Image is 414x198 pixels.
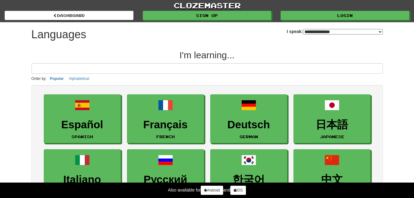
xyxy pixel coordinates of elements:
h1: Languages [31,28,86,41]
small: Japanese [320,134,344,139]
h3: Italiano [47,174,117,186]
small: French [156,134,175,139]
button: Popular [48,75,66,82]
a: dashboard [5,11,133,20]
h3: 한국어 [214,174,284,186]
h3: Français [130,119,201,131]
h3: 中文 [297,174,367,186]
h3: Deutsch [214,119,284,131]
small: Spanish [72,134,93,139]
a: Login [281,11,409,20]
small: German [240,134,258,139]
a: EspañolSpanish [44,94,121,143]
h3: Español [47,119,117,131]
h3: 日本語 [297,119,367,131]
h2: I'm learning... [31,50,383,60]
a: FrançaisFrench [127,94,204,143]
select: I speak: [303,29,383,35]
a: Android [201,186,223,195]
a: Sign up [143,11,272,20]
label: I speak: [287,28,383,35]
h3: Русский [130,174,201,186]
button: Alphabetical [67,75,91,82]
a: DeutschGerman [210,94,287,143]
a: 日本語Japanese [293,94,371,143]
a: iOS [230,186,246,195]
small: Order by: [31,76,47,81]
